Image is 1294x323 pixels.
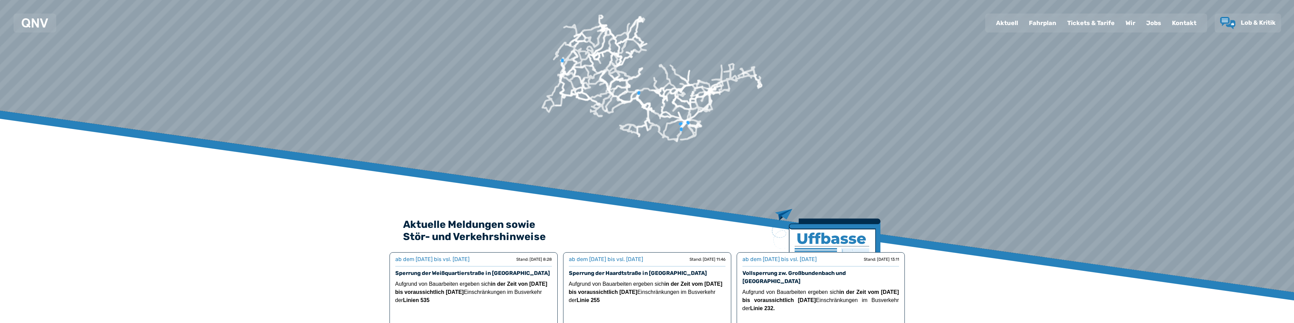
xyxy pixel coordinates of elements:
[569,281,722,303] span: Aufgrund von Bauarbeiten ergeben sich Einschränkungen im Busverkehr der
[569,255,643,263] div: ab dem [DATE] bis vsl. [DATE]
[742,270,846,284] a: Vollsperrung zw. Großbundenbach und [GEOGRAPHIC_DATA]
[742,255,817,263] div: ab dem [DATE] bis vsl. [DATE]
[395,255,470,263] div: ab dem [DATE] bis vsl. [DATE]
[1167,14,1202,32] a: Kontakt
[864,257,899,262] div: Stand: [DATE] 13:11
[991,14,1023,32] a: Aktuell
[1023,14,1062,32] a: Fahrplan
[395,281,548,303] span: Aufgrund von Bauarbeiten ergeben sich Einschränkungen im Busverkehr der
[1220,17,1276,29] a: Lob & Kritik
[395,270,550,276] a: Sperrung der Weißquartierstraße in [GEOGRAPHIC_DATA]
[750,305,775,311] strong: Linie 232.
[772,209,880,293] img: Zeitung mit Titel Uffbase
[1141,14,1167,32] a: Jobs
[403,218,891,243] h2: Aktuelle Meldungen sowie Stör- und Verkehrshinweise
[22,18,48,28] img: QNV Logo
[403,297,430,303] strong: Linien 535
[1120,14,1141,32] a: Wir
[516,257,552,262] div: Stand: [DATE] 8:28
[1062,14,1120,32] a: Tickets & Tarife
[742,289,899,311] span: Aufgrund von Bauarbeiten ergeben sich Einschränkungen im Busverkehr der
[22,16,48,30] a: QNV Logo
[569,270,707,276] a: Sperrung der Haardtstraße in [GEOGRAPHIC_DATA]
[1241,19,1276,26] span: Lob & Kritik
[690,257,725,262] div: Stand: [DATE] 11:46
[577,297,600,303] strong: Linie 255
